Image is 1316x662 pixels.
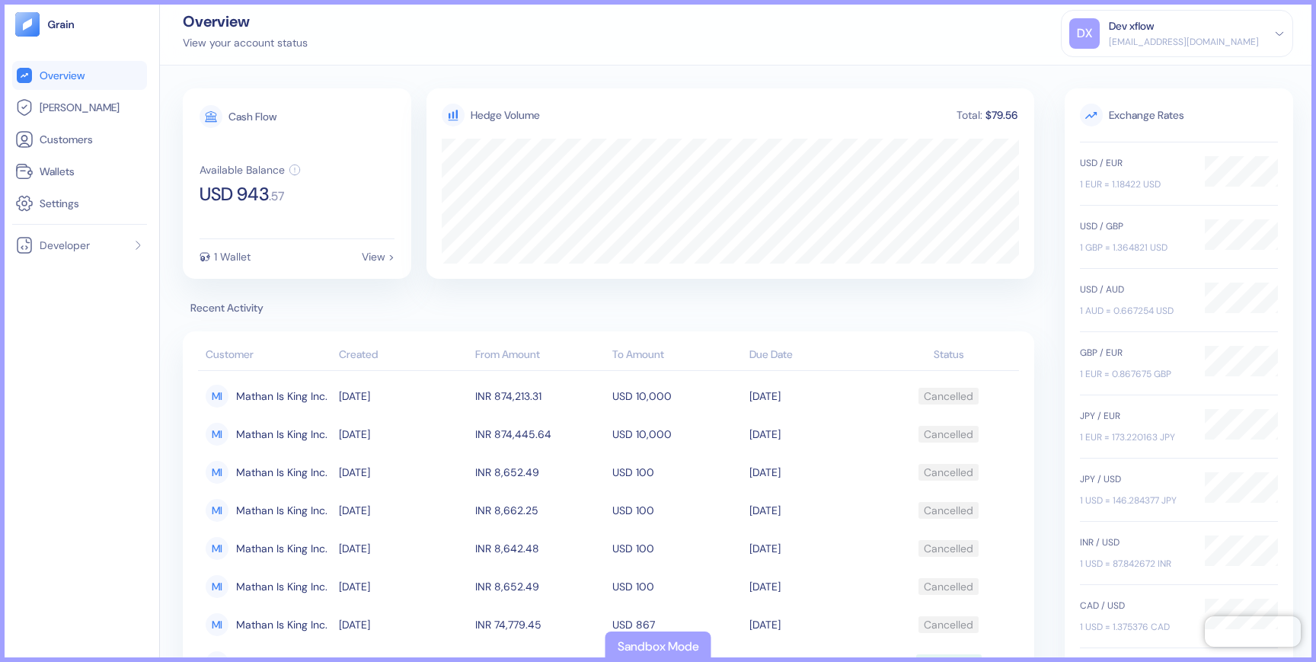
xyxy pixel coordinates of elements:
div: [EMAIL_ADDRESS][DOMAIN_NAME] [1109,35,1259,49]
span: Settings [40,196,79,211]
td: USD 100 [608,491,746,529]
div: Hedge Volume [471,107,540,123]
div: 1 GBP = 1.364821 USD [1080,241,1190,254]
th: Created [335,341,472,371]
a: Settings [15,194,144,213]
span: Developer [40,238,90,253]
button: Available Balance [200,164,301,176]
th: Customer [198,341,335,371]
td: [DATE] [335,606,472,644]
div: Cancelled [924,612,973,638]
th: Due Date [746,341,883,371]
td: [DATE] [746,529,883,568]
td: USD 100 [608,568,746,606]
td: [DATE] [746,491,883,529]
span: Recent Activity [183,300,1034,316]
th: From Amount [471,341,608,371]
div: Status [886,347,1011,363]
div: 1 AUD = 0.667254 USD [1080,304,1190,318]
img: logo [47,19,75,30]
td: [DATE] [335,529,472,568]
div: CAD / USD [1080,599,1190,612]
div: INR / USD [1080,536,1190,549]
div: Overview [183,14,308,29]
iframe: Chatra live chat [1205,616,1301,647]
div: View your account status [183,35,308,51]
td: INR 74,779.45 [471,606,608,644]
td: [DATE] [746,377,883,415]
div: 1 USD = 146.284377 JPY [1080,494,1190,507]
div: GBP / EUR [1080,346,1190,360]
a: [PERSON_NAME] [15,98,144,117]
td: INR 8,642.48 [471,529,608,568]
span: Mathan Is King Inc. [236,383,327,409]
div: MI [206,499,228,522]
div: Cancelled [924,383,973,409]
div: USD / EUR [1080,156,1190,170]
span: . 57 [269,190,284,203]
div: $79.56 [984,110,1019,120]
div: MI [206,423,228,446]
div: 1 Wallet [214,251,251,262]
div: Cancelled [924,421,973,447]
span: Mathan Is King Inc. [236,536,327,561]
div: Available Balance [200,165,285,175]
span: Mathan Is King Inc. [236,459,327,485]
td: INR 8,652.49 [471,568,608,606]
td: [DATE] [335,415,472,453]
div: Cancelled [924,497,973,523]
td: [DATE] [335,491,472,529]
img: logo-tablet-V2.svg [15,12,40,37]
div: 1 USD = 1.375376 CAD [1080,620,1190,634]
a: Wallets [15,162,144,181]
td: INR 874,213.31 [471,377,608,415]
td: [DATE] [746,453,883,491]
div: MI [206,575,228,598]
div: Cancelled [924,536,973,561]
div: MI [206,385,228,408]
div: MI [206,613,228,636]
div: USD / AUD [1080,283,1190,296]
a: Overview [15,66,144,85]
td: [DATE] [335,377,472,415]
td: [DATE] [746,606,883,644]
td: USD 100 [608,529,746,568]
span: Mathan Is King Inc. [236,574,327,600]
span: USD 943 [200,185,269,203]
div: 1 USD = 87.842672 INR [1080,557,1190,571]
td: [DATE] [335,453,472,491]
div: 1 EUR = 0.867675 GBP [1080,367,1190,381]
td: [DATE] [335,568,472,606]
td: USD 10,000 [608,377,746,415]
div: MI [206,461,228,484]
span: Mathan Is King Inc. [236,421,327,447]
span: Exchange Rates [1080,104,1278,126]
td: USD 10,000 [608,415,746,453]
span: Customers [40,132,93,147]
div: DX [1069,18,1100,49]
div: JPY / USD [1080,472,1190,486]
span: Mathan Is King Inc. [236,612,327,638]
span: [PERSON_NAME] [40,100,120,115]
td: INR 8,652.49 [471,453,608,491]
th: To Amount [608,341,746,371]
td: INR 874,445.64 [471,415,608,453]
td: INR 8,662.25 [471,491,608,529]
div: Total: [955,110,984,120]
td: [DATE] [746,415,883,453]
div: 1 EUR = 173.220163 JPY [1080,430,1190,444]
td: [DATE] [746,568,883,606]
div: 1 EUR = 1.18422 USD [1080,177,1190,191]
span: Mathan Is King Inc. [236,497,327,523]
span: Wallets [40,164,75,179]
div: Dev xflow [1109,18,1154,34]
span: Overview [40,68,85,83]
div: Cash Flow [228,111,276,122]
div: MI [206,537,228,560]
div: Cancelled [924,459,973,485]
td: USD 100 [608,453,746,491]
div: Sandbox Mode [618,638,699,656]
a: Customers [15,130,144,149]
div: JPY / EUR [1080,409,1190,423]
div: USD / GBP [1080,219,1190,233]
